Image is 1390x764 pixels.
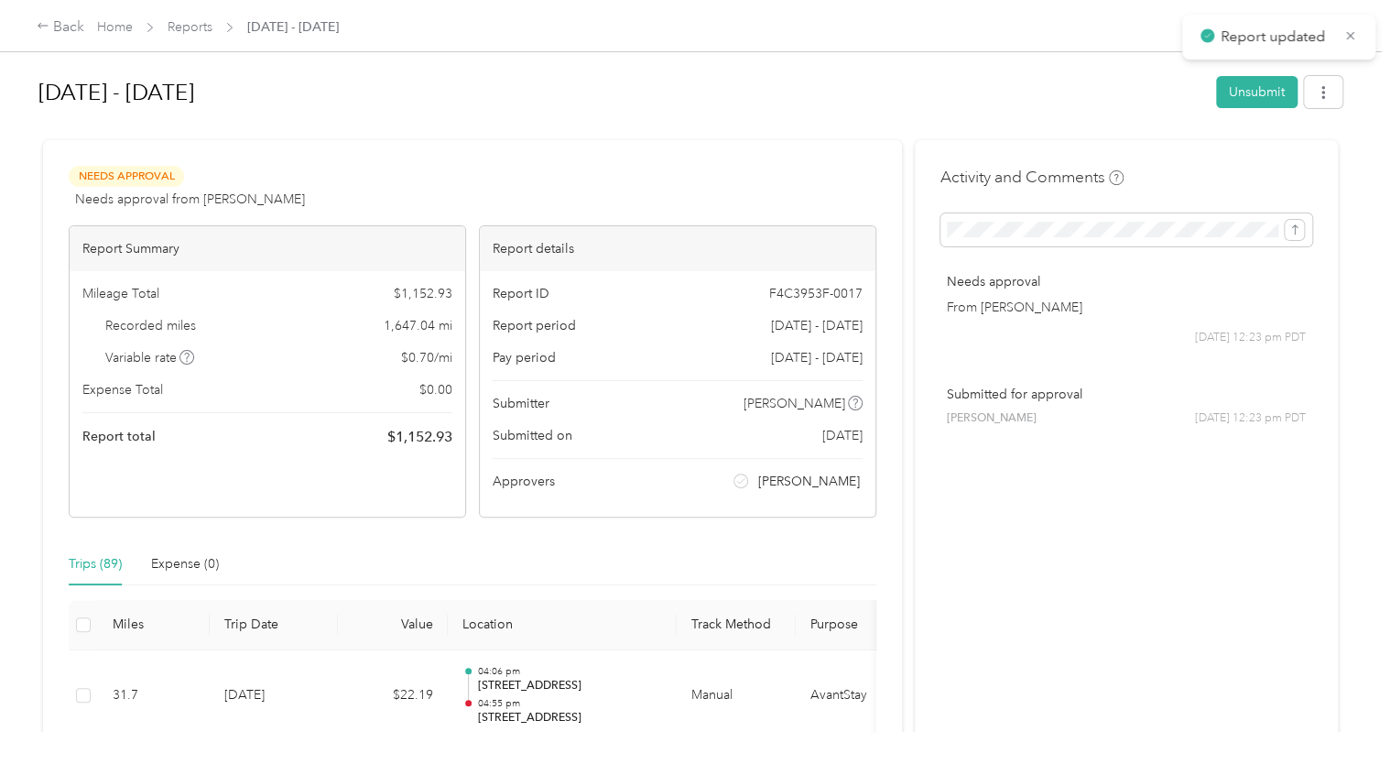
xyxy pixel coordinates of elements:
span: Submitted on [493,426,572,445]
td: $22.19 [338,650,448,742]
h4: Activity and Comments [940,166,1124,189]
span: Expense Total [82,380,163,399]
div: Back [37,16,84,38]
span: Recorded miles [105,316,196,335]
span: [PERSON_NAME] [758,472,860,491]
button: Unsubmit [1216,76,1298,108]
h1: Aug 1 - 31, 2025 [38,71,1203,115]
span: Submitter [493,394,549,413]
th: Miles [98,600,210,650]
span: Variable rate [105,348,195,367]
iframe: Everlance-gr Chat Button Frame [1287,661,1390,764]
td: 31.7 [98,650,210,742]
p: Submitted for approval [947,385,1306,404]
p: [STREET_ADDRESS] [477,678,662,694]
span: [DATE] 12:23 pm PDT [1195,410,1306,427]
div: Report details [480,226,875,271]
span: Report total [82,427,156,446]
p: Report updated [1221,26,1330,49]
span: Report ID [493,284,549,303]
span: Pay period [493,348,556,367]
span: Report period [493,316,576,335]
td: Manual [677,650,796,742]
div: Expense (0) [151,554,219,574]
th: Track Method [677,600,796,650]
p: [STREET_ADDRESS] [477,710,662,726]
a: Reports [168,19,212,35]
span: [DATE] [822,426,863,445]
span: 1,647.04 mi [384,316,452,335]
span: [DATE] 12:23 pm PDT [1195,330,1306,346]
span: $ 0.70 / mi [401,348,452,367]
span: Mileage Total [82,284,159,303]
th: Purpose [796,600,933,650]
p: Needs approval [947,272,1306,291]
p: 04:55 pm [477,697,662,710]
span: F4C3953F-0017 [769,284,863,303]
div: Report Summary [70,226,465,271]
span: $ 1,152.93 [394,284,452,303]
span: [DATE] - [DATE] [771,316,863,335]
th: Trip Date [210,600,338,650]
span: [DATE] - [DATE] [771,348,863,367]
th: Location [448,600,677,650]
td: AvantStay [796,650,933,742]
p: 04:06 pm [477,665,662,678]
span: [DATE] - [DATE] [247,17,339,37]
span: Needs approval from [PERSON_NAME] [75,190,305,209]
span: $ 1,152.93 [387,426,452,448]
p: From [PERSON_NAME] [947,298,1306,317]
td: [DATE] [210,650,338,742]
div: Trips (89) [69,554,122,574]
span: [PERSON_NAME] [744,394,845,413]
span: Approvers [493,472,555,491]
a: Home [97,19,133,35]
span: $ 0.00 [419,380,452,399]
span: [PERSON_NAME] [947,410,1037,427]
th: Value [338,600,448,650]
span: Needs Approval [69,166,184,187]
